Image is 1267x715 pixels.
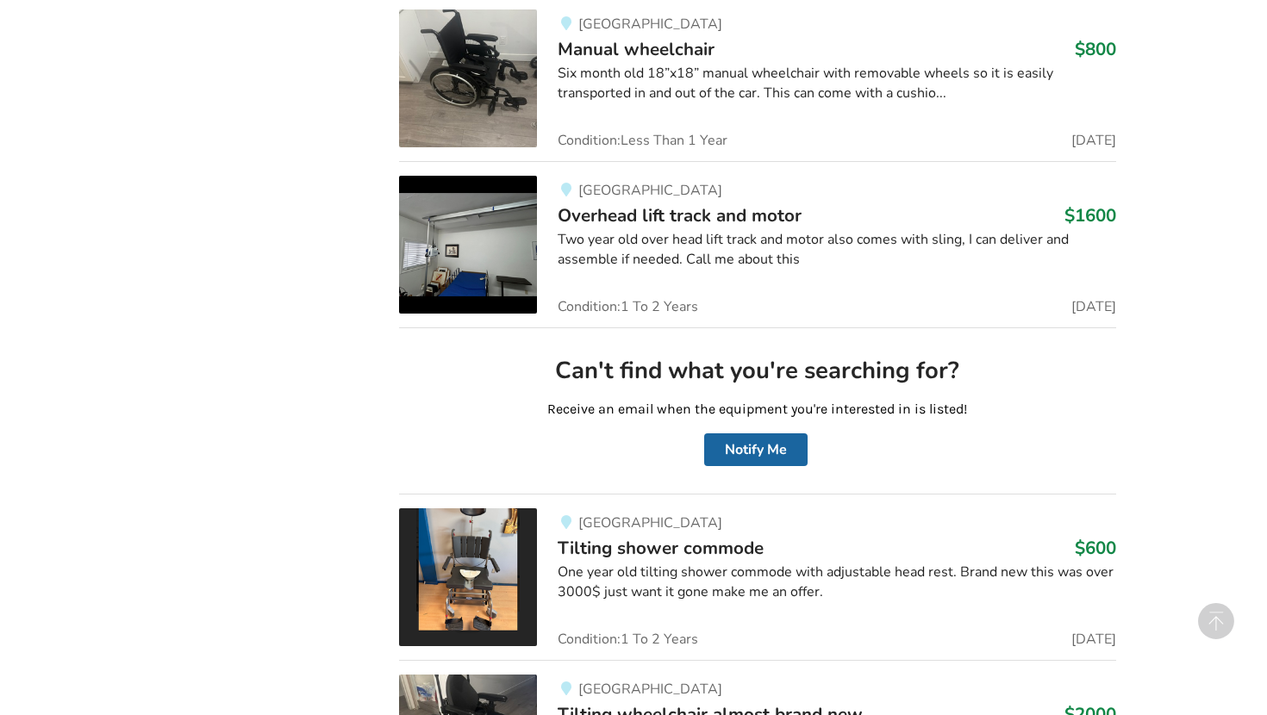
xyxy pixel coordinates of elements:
[578,680,722,699] span: [GEOGRAPHIC_DATA]
[558,536,764,560] span: Tilting shower commode
[1071,632,1116,646] span: [DATE]
[558,64,1115,103] div: Six month old 18”x18” manual wheelchair with removable wheels so it is easily transported in and ...
[558,134,727,147] span: Condition: Less Than 1 Year
[704,433,808,466] button: Notify Me
[558,230,1115,270] div: Two year old over head lift track and motor also comes with sling, I can deliver and assemble if ...
[399,9,537,147] img: mobility-manual wheelchair
[578,513,722,532] span: [GEOGRAPHIC_DATA]
[558,203,802,227] span: Overhead lift track and motor
[558,37,715,61] span: Manual wheelchair
[1064,204,1116,227] h3: $1600
[399,508,537,646] img: bathroom safety-tilting shower commode
[399,494,1115,660] a: bathroom safety-tilting shower commode [GEOGRAPHIC_DATA]Tilting shower commode$600One year old ti...
[413,356,1102,386] h2: Can't find what you're searching for?
[578,15,722,34] span: [GEOGRAPHIC_DATA]
[1075,38,1116,60] h3: $800
[558,632,698,646] span: Condition: 1 To 2 Years
[413,400,1102,420] p: Receive an email when the equipment you're interested in is listed!
[1075,537,1116,559] h3: $600
[558,563,1115,602] div: One year old tilting shower commode with adjustable head rest. Brand new this was over 3000$ just...
[399,176,537,314] img: transfer aids-overhead lift track and motor
[399,161,1115,327] a: transfer aids-overhead lift track and motor [GEOGRAPHIC_DATA]Overhead lift track and motor$1600Tw...
[1071,134,1116,147] span: [DATE]
[1071,300,1116,314] span: [DATE]
[558,300,698,314] span: Condition: 1 To 2 Years
[578,181,722,200] span: [GEOGRAPHIC_DATA]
